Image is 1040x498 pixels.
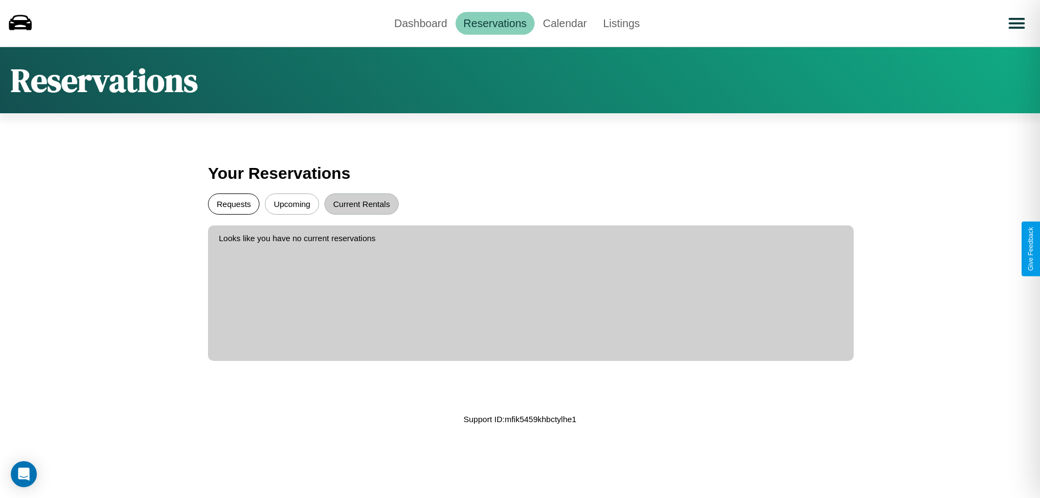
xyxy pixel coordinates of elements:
a: Reservations [456,12,535,35]
p: Looks like you have no current reservations [219,231,843,245]
a: Listings [595,12,648,35]
a: Dashboard [386,12,456,35]
button: Open menu [1002,8,1032,38]
h3: Your Reservations [208,159,832,188]
div: Open Intercom Messenger [11,461,37,487]
button: Requests [208,193,259,215]
a: Calendar [535,12,595,35]
h1: Reservations [11,58,198,102]
button: Current Rentals [324,193,399,215]
p: Support ID: mfik5459khbctylhe1 [464,412,576,426]
div: Give Feedback [1027,227,1035,271]
button: Upcoming [265,193,319,215]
